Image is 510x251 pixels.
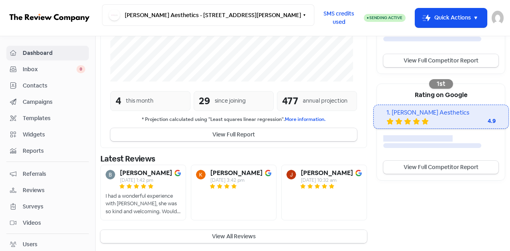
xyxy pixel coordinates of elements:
[110,128,357,141] button: View Full Report
[265,170,271,176] img: Image
[23,65,76,74] span: Inbox
[23,114,85,123] span: Templates
[23,49,85,57] span: Dashboard
[23,170,85,178] span: Referrals
[464,117,496,125] div: 4.9
[6,78,89,93] a: Contacts
[76,65,85,73] span: 0
[6,111,89,126] a: Templates
[285,116,326,123] a: More information.
[6,199,89,214] a: Surveys
[301,178,353,183] div: [DATE] 10:32 am
[175,170,181,176] img: Image
[102,4,314,26] button: [PERSON_NAME] Aesthetics - [STREET_ADDRESS][PERSON_NAME]
[314,13,364,21] a: SMS credits used
[120,178,172,183] div: [DATE] 1:42 pm
[106,192,181,216] div: I had a wonderful experience with [PERSON_NAME], she was so kind and welcoming. Would 100% recomm...
[377,84,505,105] div: Rating on Google
[23,219,85,227] span: Videos
[110,116,357,123] small: * Projection calculated using "Least squares linear regression".
[106,170,115,179] img: Avatar
[23,82,85,90] span: Contacts
[492,11,504,25] img: User
[415,8,487,27] button: Quick Actions
[321,10,357,26] span: SMS credits used
[23,186,85,195] span: Reviews
[116,94,121,108] div: 4
[6,216,89,230] a: Videos
[369,15,402,20] span: Sending Active
[23,202,85,211] span: Surveys
[282,94,298,108] div: 477
[126,97,153,105] div: this month
[210,178,263,183] div: [DATE] 3:42 pm
[6,144,89,158] a: Reports
[120,170,172,176] b: [PERSON_NAME]
[23,240,37,249] div: Users
[199,94,210,108] div: 29
[6,167,89,181] a: Referrals
[6,127,89,142] a: Widgets
[23,147,85,155] span: Reports
[303,97,347,105] div: annual projection
[23,98,85,106] span: Campaigns
[215,97,246,105] div: since joining
[301,170,353,176] b: [PERSON_NAME]
[6,95,89,109] a: Campaigns
[6,183,89,198] a: Reviews
[364,13,406,23] a: Sending Active
[383,54,498,67] a: View Full Competitor Report
[100,153,367,165] div: Latest Reviews
[386,108,496,117] div: 1. [PERSON_NAME] Aesthetics
[23,130,85,139] span: Widgets
[383,161,498,174] a: View Full Competitor Report
[6,46,89,60] a: Dashboard
[286,170,296,179] img: Avatar
[429,79,453,89] div: 1st
[196,170,206,179] img: Avatar
[100,230,367,243] button: View All Reviews
[210,170,263,176] b: [PERSON_NAME]
[6,62,89,77] a: Inbox 0
[355,170,362,176] img: Image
